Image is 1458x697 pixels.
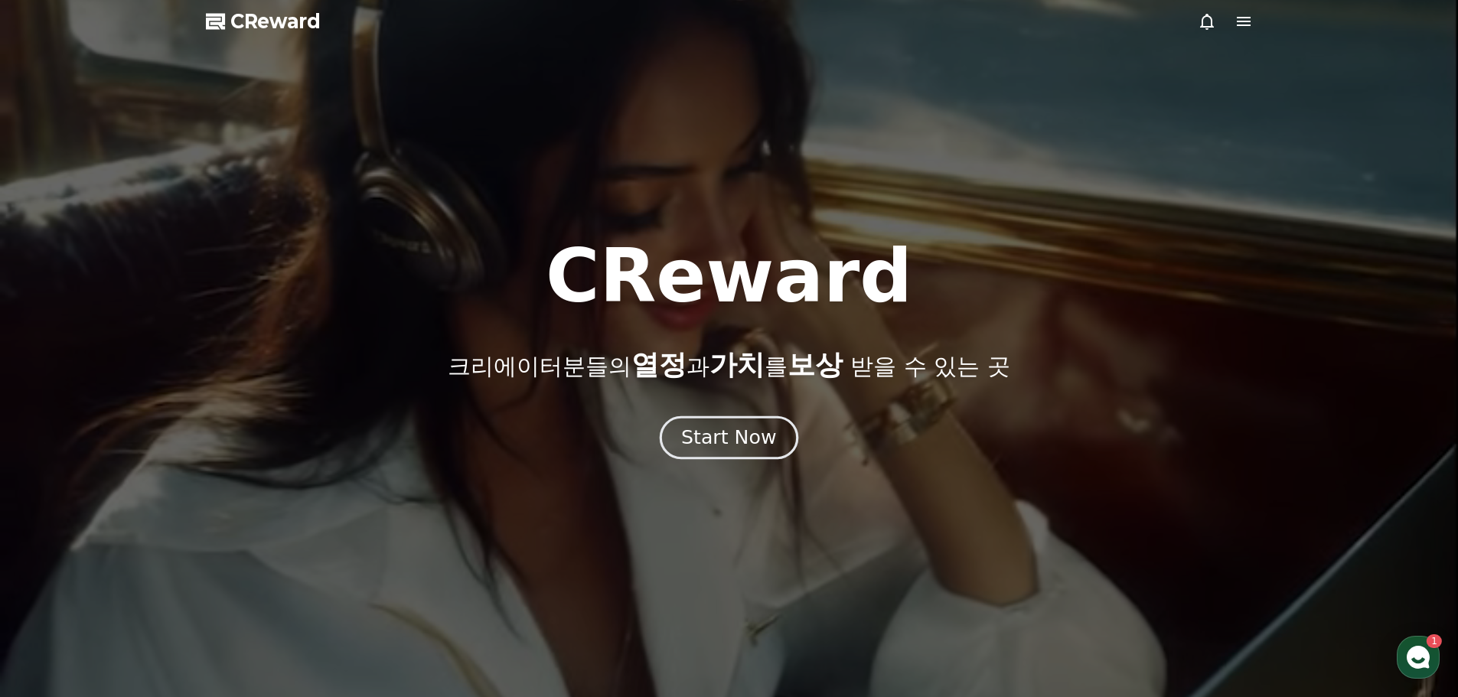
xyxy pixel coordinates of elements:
[48,508,57,520] span: 홈
[230,9,321,34] span: CReward
[101,485,197,523] a: 1대화
[681,425,776,451] div: Start Now
[660,415,798,459] button: Start Now
[663,432,795,447] a: Start Now
[709,349,765,380] span: 가치
[197,485,294,523] a: 설정
[140,509,158,521] span: 대화
[206,9,321,34] a: CReward
[155,484,161,497] span: 1
[788,349,843,380] span: 보상
[448,350,1010,380] p: 크리에이터분들의 과 를 받을 수 있는 곳
[5,485,101,523] a: 홈
[631,349,687,380] span: 열정
[236,508,255,520] span: 설정
[546,239,912,313] h1: CReward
